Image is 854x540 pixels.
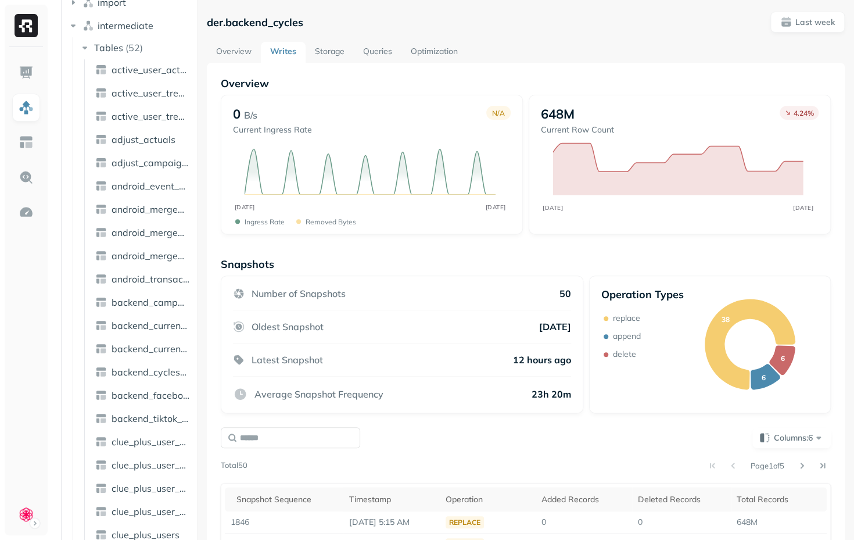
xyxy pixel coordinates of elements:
p: Total 50 [221,460,247,471]
p: N/A [492,109,505,117]
span: backend_facebook_campaign_performance [112,389,189,401]
a: android_merged_transactions_final [91,246,194,265]
td: 1846 [225,512,343,534]
p: Snapshots [221,258,274,271]
img: table [95,320,107,331]
tspan: [DATE] [486,203,506,211]
img: table [95,203,107,215]
span: 648M [737,517,758,527]
button: Last week [770,12,845,33]
tspan: [DATE] [793,204,813,211]
p: Number of Snapshots [252,288,346,299]
a: active_user_actuals [91,60,194,79]
div: Added Records [541,492,626,506]
div: Deleted Records [638,492,725,506]
img: Dashboard [19,65,34,80]
span: clue_plus_user_daily_sessions [112,459,189,471]
img: table [95,180,107,192]
img: Query Explorer [19,170,34,185]
img: Assets [19,100,34,115]
p: ( 52 ) [125,42,143,53]
img: Ryft [15,14,38,37]
text: 38 [721,315,729,324]
p: Page 1 of 5 [751,460,784,471]
button: Tables(52) [79,38,193,57]
a: active_user_trends_accounts [91,84,194,102]
p: 0 [233,106,241,122]
p: Average Snapshot Frequency [254,388,383,400]
a: clue_plus_user_access_activity_join [91,432,194,451]
span: android_merged_transactions_final [112,250,189,262]
a: backend_facebook_campaign_performance [91,386,194,405]
p: Operation Types [601,288,684,301]
a: backend_current_cpt_cycles_cycle_log_temp_20250709 [91,339,194,358]
img: table [95,413,107,424]
span: clue_plus_user_access_activity_join [112,436,189,448]
img: table [95,87,107,99]
p: Removed bytes [306,217,356,226]
p: delete [613,349,636,360]
p: 648M [541,106,575,122]
span: 0 [541,517,546,527]
tspan: [DATE] [543,204,563,211]
a: Queries [354,42,401,63]
a: android_merged_transactions_enriched [91,223,194,242]
img: table [95,366,107,378]
span: android_merged_transactions_enriched [112,227,189,238]
div: Snapshot Sequence [236,492,338,506]
p: replace [613,313,640,324]
p: append [613,331,641,342]
span: backend_campaign_performance [112,296,189,308]
p: 50 [559,288,571,299]
img: table [95,436,107,448]
a: backend_campaign_performance [91,293,194,312]
img: table [95,506,107,517]
a: backend_tiktok_campaign_performance [91,409,194,428]
a: adjust_campaign_performance [91,153,194,172]
a: clue_plus_user_daily_sessions [91,456,194,474]
span: active_user_trends_accounts [112,87,189,99]
img: table [95,134,107,145]
p: Oldest Snapshot [252,321,324,332]
span: android_event_sequence [112,180,189,192]
p: Current Row Count [541,124,614,135]
a: android_event_sequence [91,177,194,195]
p: Latest Snapshot [252,354,323,366]
img: table [95,343,107,355]
span: backend_current_cc_cycles_cycle_log_temp_20250709 [112,320,189,331]
img: table [95,110,107,122]
text: 6 [762,373,766,381]
img: table [95,273,107,285]
a: Overview [207,42,261,63]
a: clue_plus_user_daily_subscription_status [91,479,194,498]
p: B/s [244,108,257,122]
button: Columns:6 [752,427,831,448]
img: Asset Explorer [19,135,34,150]
p: Oct 15, 2025 5:15 AM [349,517,433,528]
button: intermediate [67,16,193,35]
p: Current Ingress Rate [233,124,312,135]
img: namespace [82,20,94,31]
span: backend_cycles_cycle_log_temp_20250709 [112,366,189,378]
img: table [95,482,107,494]
span: clue_plus_user_daily_tracking [112,506,189,517]
span: intermediate [98,20,153,31]
span: android_merged_backend_store_transactions [112,203,189,215]
a: backend_current_cc_cycles_cycle_log_temp_20250709 [91,316,194,335]
span: backend_current_cpt_cycles_cycle_log_temp_20250709 [112,343,189,355]
p: Ingress Rate [245,217,285,226]
img: table [95,459,107,471]
p: Last week [795,17,835,28]
span: adjust_campaign_performance [112,157,189,169]
img: table [95,157,107,169]
div: Operation [446,492,530,506]
img: Optimization [19,205,34,220]
img: table [95,250,107,262]
a: adjust_actuals [91,130,194,149]
img: Clue [18,506,34,523]
a: backend_cycles_cycle_log_temp_20250709 [91,363,194,381]
text: 6 [781,354,785,363]
a: Writes [261,42,306,63]
a: Optimization [401,42,467,63]
span: active_user_actuals [112,64,189,76]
